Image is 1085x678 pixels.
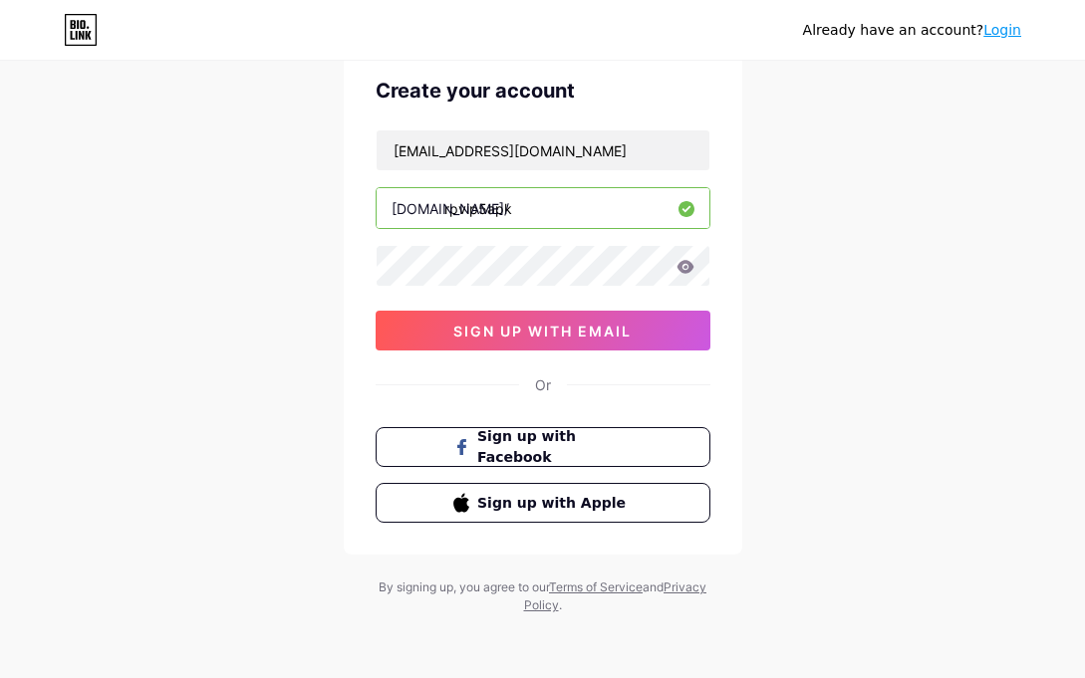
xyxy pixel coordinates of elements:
[392,198,509,219] div: [DOMAIN_NAME]/
[477,426,632,468] span: Sign up with Facebook
[377,130,709,170] input: Email
[377,188,709,228] input: username
[803,20,1021,41] div: Already have an account?
[376,311,710,350] button: sign up with email
[376,483,710,523] button: Sign up with Apple
[376,76,710,106] div: Create your account
[535,374,551,395] div: Or
[477,493,632,514] span: Sign up with Apple
[549,579,643,594] a: Terms of Service
[453,323,632,339] span: sign up with email
[376,427,710,467] button: Sign up with Facebook
[374,578,712,614] div: By signing up, you agree to our and .
[983,22,1021,38] a: Login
